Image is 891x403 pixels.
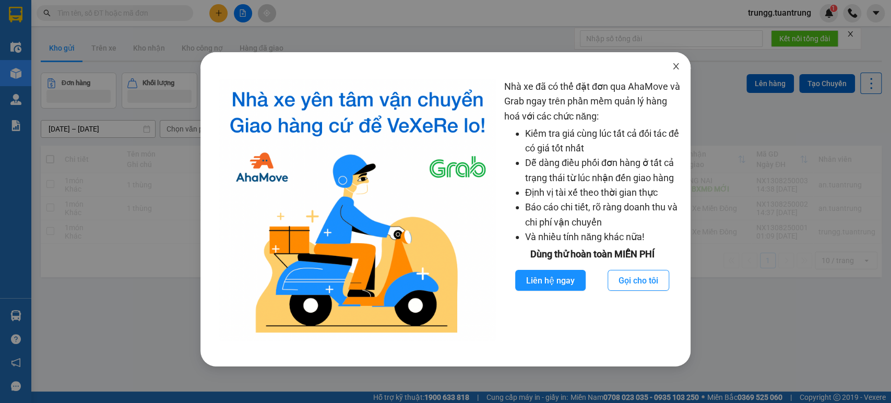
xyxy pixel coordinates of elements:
img: logo [219,79,496,340]
li: Kiểm tra giá cùng lúc tất cả đối tác để có giá tốt nhất [525,126,680,156]
div: Dùng thử hoàn toàn MIỄN PHÍ [504,247,680,262]
li: Dễ dàng điều phối đơn hàng ở tất cả trạng thái từ lúc nhận đến giao hàng [525,156,680,185]
li: Báo cáo chi tiết, rõ ràng doanh thu và chi phí vận chuyển [525,200,680,230]
span: Gọi cho tôi [619,274,658,287]
button: Liên hệ ngay [515,270,586,291]
span: Liên hệ ngay [526,274,575,287]
span: close [672,62,680,70]
li: Định vị tài xế theo thời gian thực [525,185,680,200]
button: Gọi cho tôi [608,270,669,291]
button: Close [661,52,691,81]
li: Và nhiều tính năng khác nữa! [525,230,680,244]
div: Nhà xe đã có thể đặt đơn qua AhaMove và Grab ngay trên phần mềm quản lý hàng hoá với các chức năng: [504,79,680,340]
